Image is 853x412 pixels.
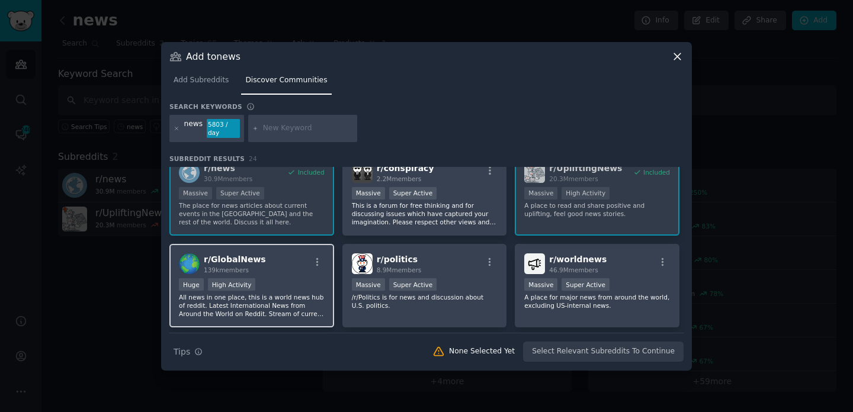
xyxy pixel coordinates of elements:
span: 24 [249,155,257,162]
input: New Keyword [263,123,353,134]
div: Massive [352,278,385,291]
a: Discover Communities [241,71,331,95]
p: All news in one place, this is a world news hub of reddit. Latest International News from Around ... [179,293,325,318]
div: 5803 / day [207,119,240,138]
div: news [184,119,203,138]
div: Super Active [562,278,610,291]
span: r/ worldnews [549,255,607,264]
h3: Add to news [186,50,240,63]
p: /r/Politics is for news and discussion about U.S. politics. [352,293,498,310]
img: politics [352,253,373,274]
p: This is a forum for free thinking and for discussing issues which have captured your imagination.... [352,201,498,226]
img: worldnews [524,253,545,274]
p: A place for major news from around the world, excluding US-internal news. [524,293,670,310]
div: Massive [524,278,557,291]
span: 8.9M members [377,266,422,273]
span: Subreddit Results [169,154,245,163]
div: None Selected Yet [449,346,515,357]
span: r/ GlobalNews [204,255,266,264]
img: GlobalNews [179,253,200,274]
span: 2.2M members [377,175,422,182]
span: Tips [174,346,190,358]
span: Discover Communities [245,75,327,86]
div: Super Active [389,187,437,199]
span: Add Subreddits [174,75,229,86]
div: Huge [179,278,204,291]
span: r/ politics [377,255,418,264]
a: Add Subreddits [169,71,233,95]
div: Super Active [389,278,437,291]
span: r/ conspiracy [377,163,434,173]
button: Tips [169,342,207,362]
h3: Search keywords [169,102,242,111]
span: 139k members [204,266,249,273]
div: Massive [352,187,385,199]
span: 46.9M members [549,266,598,273]
div: High Activity [208,278,256,291]
img: conspiracy [352,162,373,183]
